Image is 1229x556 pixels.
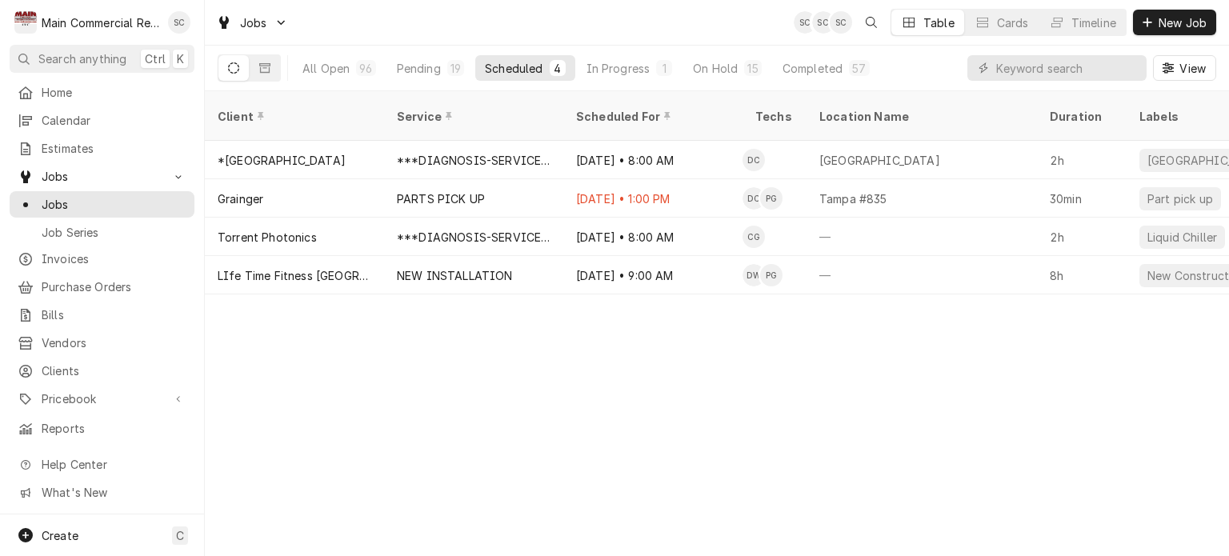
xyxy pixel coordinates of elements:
[586,60,651,77] div: In Progress
[923,14,955,31] div: Table
[42,14,159,31] div: Main Commercial Refrigeration Service
[1146,190,1215,207] div: Part pick up
[819,152,940,169] div: [GEOGRAPHIC_DATA]
[145,50,166,67] span: Ctrl
[996,55,1139,81] input: Keyword search
[397,60,441,77] div: Pending
[42,196,186,213] span: Jobs
[743,264,765,286] div: DW
[1133,10,1216,35] button: New Job
[10,274,194,300] a: Purchase Orders
[38,50,126,67] span: Search anything
[1037,179,1127,218] div: 30min
[42,390,162,407] span: Pricebook
[659,60,669,77] div: 1
[553,60,562,77] div: 4
[42,84,186,101] span: Home
[760,187,783,210] div: Parker Gilbert's Avatar
[1176,60,1209,77] span: View
[176,527,184,544] span: C
[177,50,184,67] span: K
[1146,229,1219,246] div: Liquid Chiller
[747,60,758,77] div: 15
[693,60,738,77] div: On Hold
[10,219,194,246] a: Job Series
[743,264,765,286] div: Dorian Wertz's Avatar
[42,250,186,267] span: Invoices
[10,135,194,162] a: Estimates
[42,224,186,241] span: Job Series
[10,79,194,106] a: Home
[42,420,186,437] span: Reports
[830,11,852,34] div: Sharon Campbell's Avatar
[1155,14,1210,31] span: New Job
[42,140,186,157] span: Estimates
[743,226,765,248] div: CG
[397,190,485,207] div: PARTS PICK UP
[10,358,194,384] a: Clients
[397,108,547,125] div: Service
[42,278,186,295] span: Purchase Orders
[10,302,194,328] a: Bills
[743,149,765,171] div: DC
[14,11,37,34] div: M
[10,246,194,272] a: Invoices
[743,149,765,171] div: Dylan Crawford's Avatar
[10,45,194,73] button: Search anythingCtrlK
[397,267,513,284] div: NEW INSTALLATION
[10,415,194,442] a: Reports
[10,191,194,218] a: Jobs
[42,456,185,473] span: Help Center
[240,14,267,31] span: Jobs
[830,11,852,34] div: SC
[760,187,783,210] div: PG
[563,256,743,294] div: [DATE] • 9:00 AM
[1153,55,1216,81] button: View
[563,179,743,218] div: [DATE] • 1:00 PM
[10,107,194,134] a: Calendar
[218,152,346,169] div: *[GEOGRAPHIC_DATA]
[743,226,765,248] div: Caleb Gorton's Avatar
[563,141,743,179] div: [DATE] • 8:00 AM
[1071,14,1116,31] div: Timeline
[485,60,542,77] div: Scheduled
[210,10,294,36] a: Go to Jobs
[1037,218,1127,256] div: 2h
[794,11,816,34] div: Sharon Campbell's Avatar
[852,60,866,77] div: 57
[42,306,186,323] span: Bills
[859,10,884,35] button: Open search
[218,108,368,125] div: Client
[743,187,765,210] div: Dylan Crawford's Avatar
[10,479,194,506] a: Go to What's New
[819,190,887,207] div: Tampa #835
[218,267,371,284] div: LIfe Time Fitness [GEOGRAPHIC_DATA]
[218,190,263,207] div: Grainger
[807,256,1037,294] div: —
[783,60,843,77] div: Completed
[819,108,1021,125] div: Location Name
[10,163,194,190] a: Go to Jobs
[42,334,186,351] span: Vendors
[794,11,816,34] div: SC
[997,14,1029,31] div: Cards
[450,60,461,77] div: 19
[42,484,185,501] span: What's New
[812,11,835,34] div: Sharon Campbell's Avatar
[1037,256,1127,294] div: 8h
[807,218,1037,256] div: —
[42,168,162,185] span: Jobs
[760,264,783,286] div: PG
[10,386,194,412] a: Go to Pricebook
[14,11,37,34] div: Main Commercial Refrigeration Service's Avatar
[42,112,186,129] span: Calendar
[755,108,794,125] div: Techs
[1050,108,1111,125] div: Duration
[168,11,190,34] div: Sharon Campbell's Avatar
[563,218,743,256] div: [DATE] • 8:00 AM
[576,108,727,125] div: Scheduled For
[302,60,350,77] div: All Open
[812,11,835,34] div: SC
[760,264,783,286] div: Parker Gilbert's Avatar
[743,187,765,210] div: DC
